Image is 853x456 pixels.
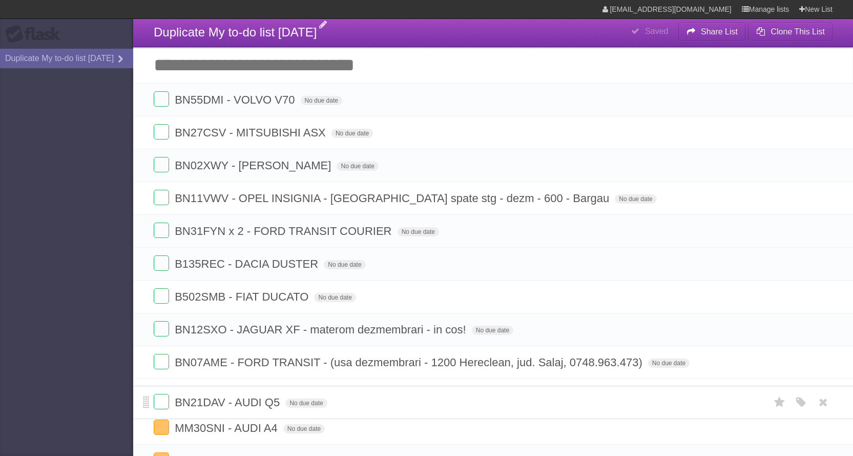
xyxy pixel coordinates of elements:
[472,326,513,335] span: No due date
[285,399,327,408] span: No due date
[175,257,321,270] span: B135REC - DACIA DUSTER
[154,157,169,172] label: Done
[770,394,789,411] label: Star task
[154,124,169,140] label: Done
[701,27,738,36] b: Share List
[175,422,280,434] span: MM30SNI - AUDI A4
[175,192,612,205] span: BN11VWV - OPEL INSIGNIA - [GEOGRAPHIC_DATA] spate stg - dezm - 600 - Bargau
[398,227,439,236] span: No due date
[324,260,365,269] span: No due date
[337,162,378,171] span: No due date
[154,394,169,409] label: Done
[175,323,468,336] span: BN12SXO - JAGUAR XF - materom dezmembrari - in cos!
[748,23,833,41] button: Clone This List
[154,91,169,107] label: Done
[331,129,373,138] span: No due date
[154,223,169,238] label: Done
[154,190,169,205] label: Done
[175,126,328,139] span: BN27CSV - MITSUBISHI ASX
[301,96,342,105] span: No due date
[615,194,656,204] span: No due date
[154,420,169,435] label: Done
[175,159,334,172] span: BN02XWY - [PERSON_NAME]
[175,93,297,106] span: BN55DMI - VOLVO V70
[154,255,169,271] label: Done
[175,290,311,303] span: B502SMB - FIAT DUCATO
[154,321,169,336] label: Done
[175,396,282,409] span: BN21DAV - AUDI Q5
[648,359,690,368] span: No due date
[771,27,825,36] b: Clone This List
[283,424,325,433] span: No due date
[678,23,746,41] button: Share List
[154,25,317,39] span: Duplicate My to-do list [DATE]
[314,293,356,302] span: No due date
[645,27,668,35] b: Saved
[154,354,169,369] label: Done
[175,225,394,237] span: BN31FYN x 2 - FORD TRANSIT COURIER
[175,356,645,369] span: BN07AME - FORD TRANSIT - (usa dezmembrari - 1200 Hereclean, jud. Salaj, 0748.963.473)
[5,25,67,44] div: Flask
[154,288,169,304] label: Done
